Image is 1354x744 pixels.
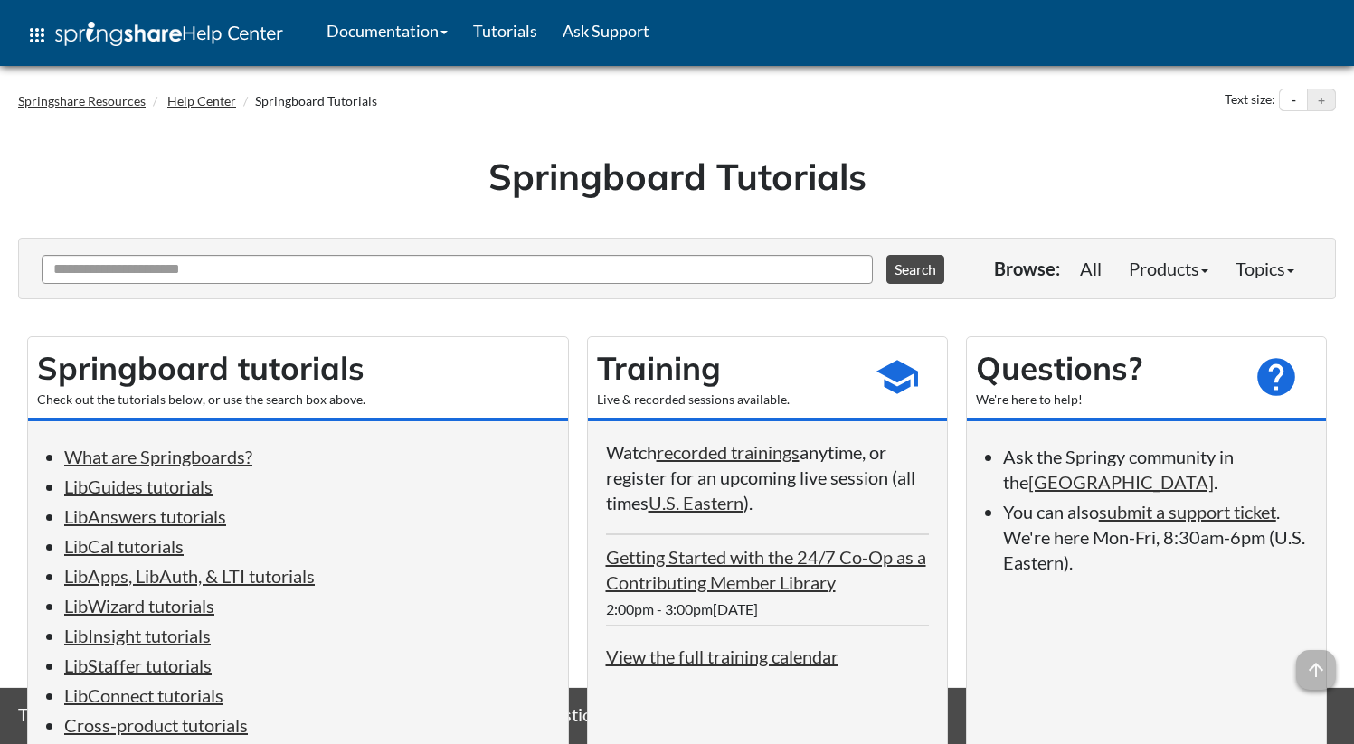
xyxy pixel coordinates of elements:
[875,354,920,400] span: school
[167,93,236,108] a: Help Center
[32,151,1322,202] h1: Springboard Tutorials
[314,8,460,53] a: Documentation
[1296,652,1336,673] a: arrow_upward
[976,391,1236,409] div: We're here to help!
[649,492,743,513] a: U.S. Eastern
[1066,250,1115,287] a: All
[597,346,857,391] h2: Training
[26,24,48,46] span: apps
[14,8,296,62] a: apps Help Center
[1003,499,1308,575] li: You can also . We're here Mon-Fri, 8:30am-6pm (U.S. Eastern).
[37,391,559,409] div: Check out the tutorials below, or use the search box above.
[64,714,248,736] a: Cross-product tutorials
[1296,650,1336,690] span: arrow_upward
[976,346,1236,391] h2: Questions?
[606,546,926,593] a: Getting Started with the 24/7 Co-Op as a Contributing Member Library
[460,8,550,53] a: Tutorials
[64,505,226,527] a: LibAnswers tutorials
[1308,89,1335,111] button: Increase text size
[1280,89,1307,111] button: Decrease text size
[64,535,184,557] a: LibCal tutorials
[55,22,182,46] img: Springshare
[64,655,212,676] a: LibStaffer tutorials
[886,255,944,284] button: Search
[64,565,315,587] a: LibApps, LibAuth, & LTI tutorials
[1221,89,1279,112] div: Text size:
[182,21,283,44] span: Help Center
[994,256,1060,281] p: Browse:
[64,476,213,497] a: LibGuides tutorials
[1028,471,1214,493] a: [GEOGRAPHIC_DATA]
[1099,501,1276,523] a: submit a support ticket
[1003,444,1308,494] li: Ask the Springy community in the .
[606,600,758,617] span: 2:00pm - 3:00pm[DATE]
[64,625,211,646] a: LibInsight tutorials
[64,595,214,617] a: LibWizard tutorials
[657,441,800,463] a: recorded trainings
[606,645,838,667] a: View the full training calendar
[64,684,223,706] a: LibConnect tutorials
[550,8,662,53] a: Ask Support
[597,391,857,409] div: Live & recorded sessions available.
[1115,250,1222,287] a: Products
[64,446,252,467] a: What are Springboards?
[1222,250,1308,287] a: Topics
[1254,354,1299,400] span: help
[239,92,377,110] li: Springboard Tutorials
[37,346,559,391] h2: Springboard tutorials
[18,93,146,108] a: Springshare Resources
[606,439,929,515] p: Watch anytime, or register for an upcoming live session (all times ).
